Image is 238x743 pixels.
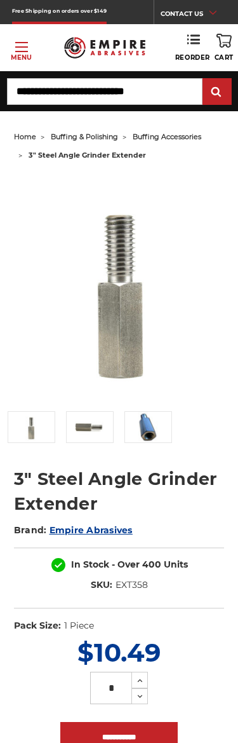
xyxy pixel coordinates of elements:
dt: Pack Size: [14,619,61,632]
span: Cart [215,53,234,62]
span: Brand: [14,524,47,536]
input: Submit [204,79,230,105]
span: Units [164,559,188,570]
span: $10.49 [77,637,161,668]
a: Empire Abrasives [50,524,133,536]
a: CONTACT US [161,6,226,24]
a: Reorder [175,34,210,62]
a: buffing & polishing [51,132,118,141]
a: buffing accessories [133,132,201,141]
a: Cart [215,34,234,62]
img: Empire Abrasives [64,32,145,64]
img: 3" Steel Angle Grinder Extender [133,412,164,442]
dt: SKU: [91,578,112,592]
a: home [14,132,36,141]
p: Menu [11,53,32,62]
dd: 1 Piece [64,619,94,632]
img: 3" Steel Angle Grinder Extender [74,412,105,442]
span: 3" steel angle grinder extender [29,151,146,160]
span: Reorder [175,53,210,62]
h1: 3" Steel Angle Grinder Extender [14,467,224,516]
span: 400 [142,559,161,570]
img: 3" Steel Angle Grinder Extender [16,412,46,442]
span: - Over [112,559,140,570]
dd: EXT358 [116,578,148,592]
span: Toggle menu [15,46,28,48]
span: In Stock [71,559,109,570]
